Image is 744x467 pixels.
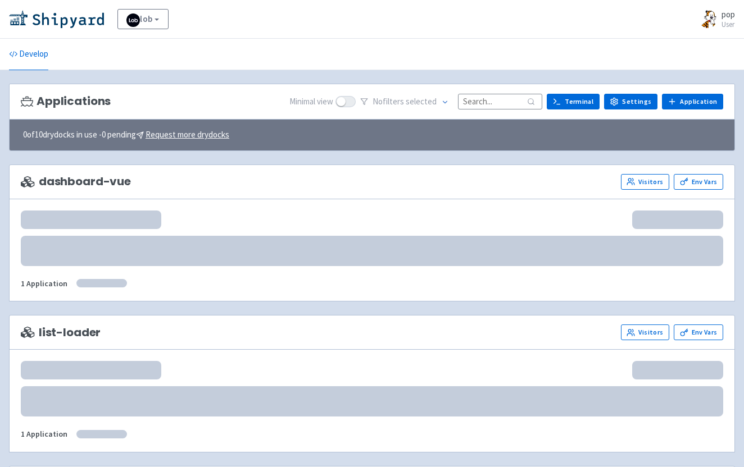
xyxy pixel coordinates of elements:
u: Request more drydocks [146,129,229,140]
small: User [722,21,735,28]
a: pop User [692,10,735,28]
div: 1 Application [21,428,67,441]
input: Search... [458,94,542,109]
a: Terminal [547,94,600,109]
a: Visitors [621,174,669,190]
a: Env Vars [674,324,723,340]
span: 0 of 10 drydocks in use - 0 pending [23,129,229,141]
a: Application [662,94,723,109]
a: Develop [9,39,48,70]
span: No filter s [373,95,437,108]
a: Env Vars [674,174,723,190]
span: pop [722,9,735,20]
span: dashboard-vue [21,175,131,188]
a: Settings [604,94,657,109]
img: Shipyard logo [9,10,104,28]
span: Minimal view [289,95,333,108]
span: selected [406,96,437,107]
div: 1 Application [21,277,67,290]
a: Visitors [621,324,669,340]
h3: Applications [21,95,111,108]
a: lob [117,9,169,29]
span: list-loader [21,326,101,339]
